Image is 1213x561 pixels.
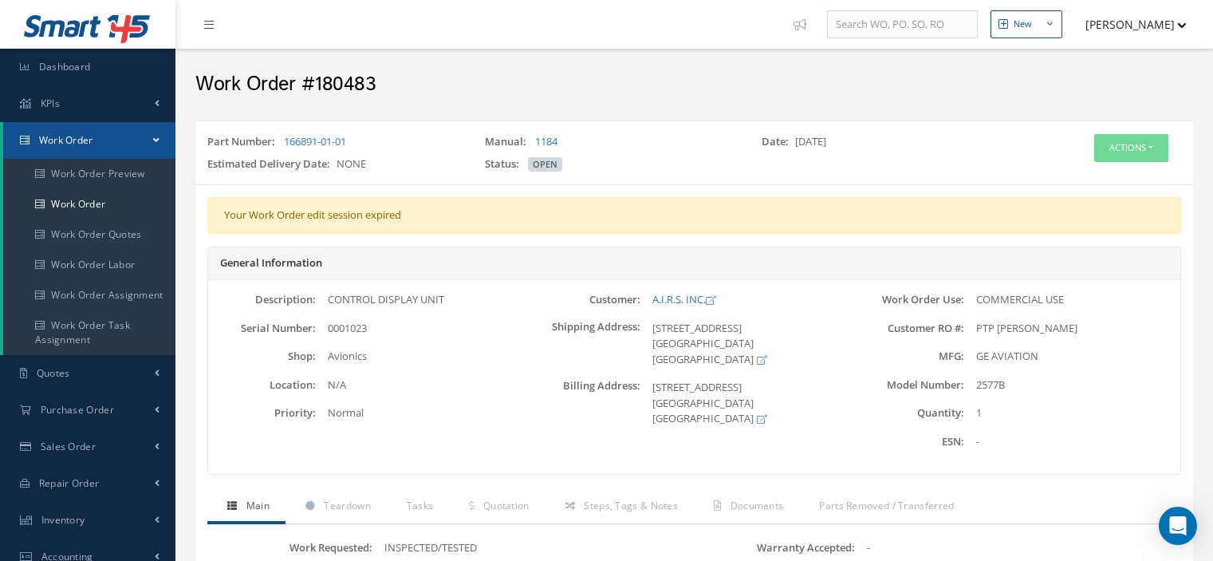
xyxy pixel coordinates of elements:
h5: General Information [220,257,1168,270]
button: New [990,10,1062,38]
div: 2577B [964,377,1180,393]
label: Estimated Delivery Date: [207,156,337,172]
div: INSPECTED/TESTED [372,540,695,556]
div: [STREET_ADDRESS] [GEOGRAPHIC_DATA] [GEOGRAPHIC_DATA] [640,321,857,368]
span: Tasks [407,499,434,512]
label: Shop: [208,350,316,362]
h2: Work Order #180483 [195,73,1193,97]
label: Quantity: [857,407,964,419]
span: Teardown [324,499,370,512]
label: Customer: [532,294,640,306]
div: [DATE] [750,134,1027,156]
span: Main [246,499,270,512]
div: [STREET_ADDRESS] [GEOGRAPHIC_DATA] [GEOGRAPHIC_DATA] [640,380,857,427]
label: Description: [208,294,316,306]
a: 166891-01-01 [284,134,346,148]
label: Date: [762,134,795,150]
span: Purchase Order [41,403,114,417]
span: KPIs [41,97,60,110]
div: New [1014,18,1032,31]
span: Parts Removed / Transferred [819,499,954,512]
label: ESN: [857,436,964,448]
button: Actions [1094,134,1168,162]
a: Work Order [3,122,175,159]
a: Main [207,491,286,524]
span: Quotation [483,499,530,512]
input: Search WO, PO, SO, RO [827,10,978,39]
label: Warranty Accepted: [695,542,856,554]
span: Steps, Tags & Notes [584,499,678,512]
span: Work Order [39,133,93,147]
label: Priority: [208,407,316,419]
span: Sales Order [41,440,96,453]
div: N/A [316,377,532,393]
span: Documents [731,499,784,512]
label: Model Number: [857,379,964,391]
label: Work Requested: [211,542,372,554]
a: Teardown [286,491,387,524]
a: Work Order [3,189,175,219]
a: Tasks [387,491,450,524]
a: Work Order Labor [3,250,175,280]
a: 1184 [535,134,557,148]
span: Dashboard [39,60,91,73]
span: Quotes [37,366,70,380]
a: Work Order Preview [3,159,175,189]
label: Status: [485,156,526,172]
label: Billing Address: [532,380,640,427]
a: Documents [694,491,799,524]
div: Open Intercom Messenger [1159,507,1197,545]
div: - [855,540,1177,556]
div: 1 [964,405,1180,421]
label: Part Number: [207,134,282,150]
span: Inventory [41,513,85,527]
span: PTP [PERSON_NAME] [976,321,1077,335]
div: Avionics [316,349,532,365]
a: Quotation [449,491,545,524]
div: - [964,434,1180,450]
label: Manual: [485,134,533,150]
label: Location: [208,379,316,391]
label: Shipping Address: [532,321,640,368]
div: Normal [316,405,532,421]
span: Repair Order [39,476,100,490]
div: NONE [195,156,473,179]
label: MFG: [857,350,964,362]
label: Serial Number: [208,322,316,334]
button: [PERSON_NAME] [1070,9,1187,40]
a: Parts Removed / Transferred [799,491,970,524]
label: Customer RO #: [857,322,964,334]
span: OPEN [528,157,562,172]
div: COMMERCIAL USE [964,292,1180,308]
label: Work Order Use: [857,294,964,306]
a: Steps, Tags & Notes [545,491,694,524]
div: Your Work Order edit session expired [207,197,1181,234]
a: Work Order Quotes [3,219,175,250]
div: CONTROL DISPLAY UNIT [316,292,532,308]
span: 0001023 [328,321,367,335]
a: Work Order Task Assignment [3,310,175,355]
div: GE AVIATION [964,349,1180,365]
a: A.I.R.S. INC. [652,292,715,306]
a: Work Order Assignment [3,280,175,310]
